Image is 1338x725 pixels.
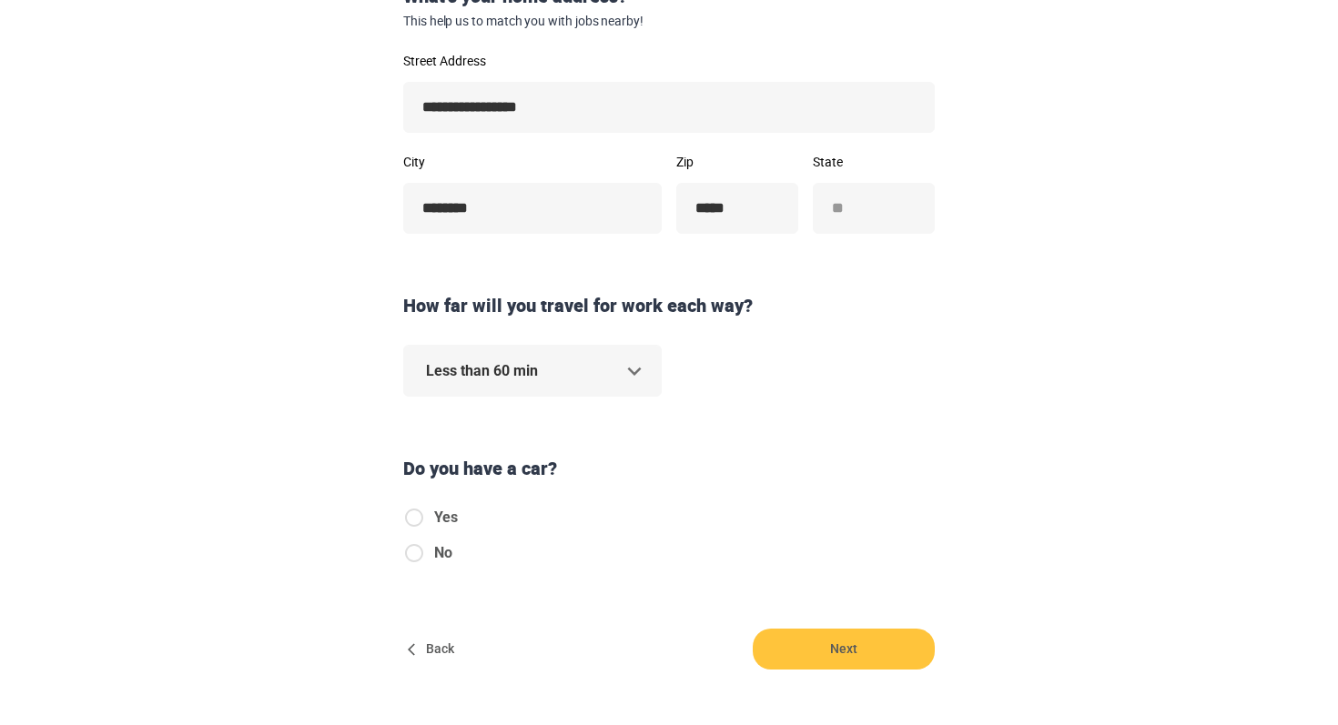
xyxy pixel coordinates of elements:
label: Zip [676,156,798,168]
button: Next [753,629,935,670]
div: How far will you travel for work each way? [396,293,942,319]
span: No [434,542,452,564]
div: Less than 60 min [403,345,662,397]
span: This help us to match you with jobs nearby! [403,14,935,29]
span: Yes [434,507,458,529]
label: State [813,156,935,168]
label: Street Address [403,55,935,67]
div: Do you have a car? [396,456,942,482]
label: City [403,156,662,168]
button: Back [403,629,461,670]
div: hasCar [403,507,472,578]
